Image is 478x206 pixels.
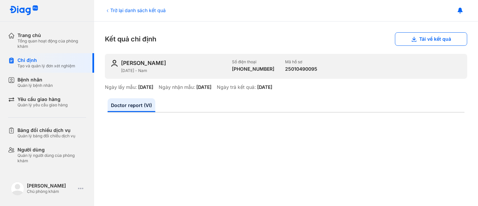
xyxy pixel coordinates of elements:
[285,66,317,72] div: 25010490095
[105,84,137,90] div: Ngày lấy mẫu:
[138,84,153,90] div: [DATE]
[121,59,166,67] div: [PERSON_NAME]
[105,32,467,46] div: Kết quả chỉ định
[232,59,274,65] div: Số điện thoại
[105,7,166,14] div: Trở lại danh sách kết quả
[17,133,75,139] div: Quản lý bảng đối chiếu dịch vụ
[9,5,38,16] img: logo
[159,84,195,90] div: Ngày nhận mẫu:
[17,77,53,83] div: Bệnh nhân
[27,183,75,189] div: [PERSON_NAME]
[17,32,86,38] div: Trang chủ
[27,189,75,194] div: Chủ phòng khám
[108,98,155,112] a: Doctor report (VI)
[257,84,272,90] div: [DATE]
[17,83,53,88] div: Quản lý bệnh nhân
[17,57,75,63] div: Chỉ định
[17,63,75,69] div: Tạo và quản lý đơn xét nghiệm
[395,32,467,46] button: Tải về kết quả
[17,102,68,108] div: Quản lý yêu cầu giao hàng
[17,147,86,153] div: Người dùng
[17,96,68,102] div: Yêu cầu giao hàng
[121,68,227,73] div: [DATE] - Nam
[11,182,24,195] img: logo
[217,84,256,90] div: Ngày trả kết quả:
[17,153,86,164] div: Quản lý người dùng của phòng khám
[196,84,211,90] div: [DATE]
[285,59,317,65] div: Mã hồ sơ
[17,38,86,49] div: Tổng quan hoạt động của phòng khám
[17,127,75,133] div: Bảng đối chiếu dịch vụ
[232,66,274,72] div: [PHONE_NUMBER]
[110,59,118,67] img: user-icon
